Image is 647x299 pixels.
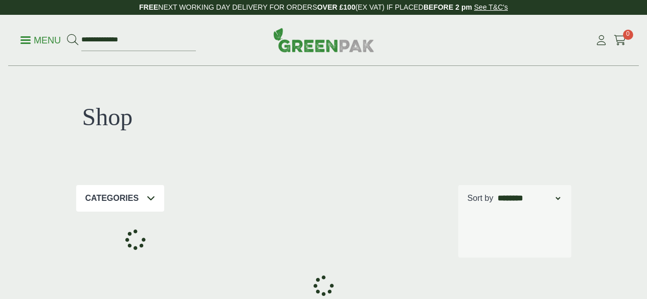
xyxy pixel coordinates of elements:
a: See T&C's [474,3,508,11]
select: Shop order [496,192,562,204]
h1: Shop [82,102,318,132]
p: Categories [85,192,139,204]
strong: FREE [139,3,158,11]
p: Menu [20,34,61,47]
a: Menu [20,34,61,44]
p: Sort by [467,192,494,204]
i: My Account [595,35,608,45]
strong: BEFORE 2 pm [423,3,472,11]
span: 0 [623,30,633,40]
strong: OVER £100 [317,3,355,11]
a: 0 [614,33,627,48]
img: GreenPak Supplies [273,28,374,52]
i: Cart [614,35,627,45]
